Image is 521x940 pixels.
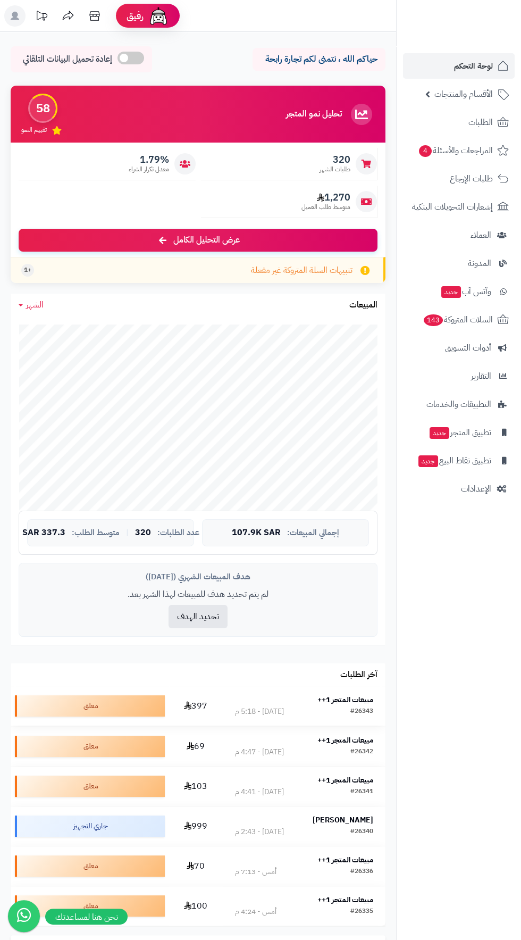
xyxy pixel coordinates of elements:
a: تحديثات المنصة [28,5,55,29]
span: 1.79% [129,154,169,165]
div: أمس - 7:13 م [235,867,276,877]
span: جديد [418,455,438,467]
span: تنبيهات السلة المتروكة غير مفعلة [251,264,352,277]
a: السلات المتروكة143 [403,307,515,332]
a: الإعدادات [403,476,515,502]
div: معلق [15,895,165,917]
button: تحديد الهدف [169,605,228,628]
a: التقارير [403,363,515,389]
span: 320 [320,154,350,165]
strong: [PERSON_NAME] [313,814,373,826]
div: جاري التجهيز [15,816,165,837]
div: هدف المبيعات الشهري ([DATE]) [27,571,369,583]
h3: آخر الطلبات [340,670,377,680]
span: لوحة التحكم [454,59,493,73]
span: طلبات الشهر [320,165,350,174]
strong: مبيعات المتجر 1++ [317,694,373,705]
span: السلات المتروكة [423,312,493,327]
span: متوسط الطلب: [72,528,120,537]
a: أدوات التسويق [403,335,515,361]
div: معلق [15,855,165,877]
div: #26336 [350,867,373,877]
a: المراجعات والأسئلة4 [403,138,515,163]
a: الطلبات [403,110,515,135]
a: عرض التحليل الكامل [19,229,377,252]
span: +1 [24,265,31,274]
td: 70 [169,846,223,886]
span: إشعارات التحويلات البنكية [412,199,493,214]
span: الطلبات [468,115,493,130]
img: logo-2.png [449,29,511,51]
span: 143 [424,314,443,326]
span: 107.9K SAR [232,528,281,538]
span: إعادة تحميل البيانات التلقائي [23,53,112,65]
span: المدونة [468,256,491,271]
div: #26343 [350,706,373,717]
p: حياكم الله ، نتمنى لكم تجارة رابحة [260,53,377,65]
span: تطبيق نقاط البيع [417,453,491,468]
span: 4 [419,145,432,157]
td: 397 [169,686,223,726]
span: تطبيق المتجر [428,425,491,440]
td: 999 [169,806,223,846]
a: العملاء [403,222,515,248]
strong: مبيعات المتجر 1++ [317,775,373,786]
div: معلق [15,776,165,797]
a: لوحة التحكم [403,53,515,79]
span: التطبيقات والخدمات [426,397,491,412]
span: | [126,529,129,537]
div: #26340 [350,827,373,837]
span: وآتس آب [440,284,491,299]
div: أمس - 4:24 م [235,906,276,917]
span: جديد [430,427,449,439]
span: 1,270 [301,192,350,203]
a: تطبيق المتجرجديد [403,420,515,445]
a: المدونة [403,251,515,276]
span: 337.3 SAR [22,528,65,538]
div: [DATE] - 4:41 م [235,787,284,797]
span: العملاء [470,228,491,243]
span: رفيق [127,10,144,22]
span: متوسط طلب العميل [301,203,350,212]
div: [DATE] - 2:43 م [235,827,284,837]
span: عرض التحليل الكامل [173,234,240,246]
a: التطبيقات والخدمات [403,392,515,417]
h3: المبيعات [349,301,377,310]
span: المراجعات والأسئلة [418,143,493,158]
span: عدد الطلبات: [157,528,199,537]
a: إشعارات التحويلات البنكية [403,194,515,220]
div: #26335 [350,906,373,917]
div: معلق [15,736,165,757]
span: إجمالي المبيعات: [287,528,339,537]
div: [DATE] - 4:47 م [235,747,284,758]
span: جديد [441,286,461,298]
span: 320 [135,528,151,538]
a: طلبات الإرجاع [403,166,515,192]
div: #26342 [350,747,373,758]
div: #26341 [350,787,373,797]
div: معلق [15,695,165,717]
span: أدوات التسويق [445,340,491,355]
span: الإعدادات [461,481,491,496]
p: لم يتم تحديد هدف للمبيعات لهذا الشهر بعد. [27,588,369,601]
img: ai-face.png [148,5,169,27]
span: الأقسام والمنتجات [434,87,493,102]
span: معدل تكرار الشراء [129,165,169,174]
div: [DATE] - 5:18 م [235,706,284,717]
td: 103 [169,767,223,806]
a: وآتس آبجديد [403,279,515,304]
strong: مبيعات المتجر 1++ [317,894,373,905]
a: تطبيق نقاط البيعجديد [403,448,515,473]
span: الشهر [26,298,44,311]
h3: تحليل نمو المتجر [286,110,342,119]
a: الشهر [19,299,44,311]
span: التقارير [471,369,491,384]
td: 100 [169,886,223,926]
strong: مبيعات المتجر 1++ [317,854,373,866]
span: تقييم النمو [21,126,47,135]
span: طلبات الإرجاع [450,171,493,186]
strong: مبيعات المتجر 1++ [317,735,373,746]
td: 69 [169,727,223,766]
